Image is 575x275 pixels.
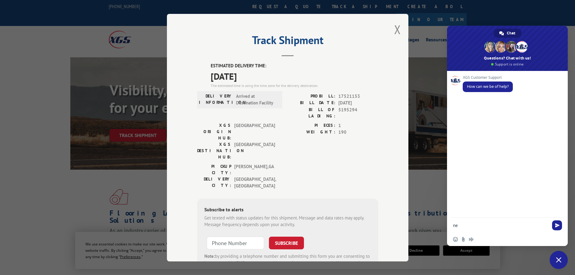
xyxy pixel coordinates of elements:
label: PIECES: [288,122,335,129]
span: 5195294 [338,106,378,119]
span: Arrived at Destination Facility [236,93,277,106]
div: Chat [494,29,521,38]
span: [GEOGRAPHIC_DATA] , [GEOGRAPHIC_DATA] [234,176,275,189]
label: DELIVERY INFORMATION: [199,93,233,106]
span: Chat [507,29,515,38]
div: Subscribe to alerts [204,206,371,214]
span: [DATE] [338,100,378,107]
label: DELIVERY CITY: [197,176,231,189]
span: [GEOGRAPHIC_DATA] [234,122,275,141]
span: [PERSON_NAME] , GA [234,163,275,176]
label: PICKUP CITY: [197,163,231,176]
input: Phone Number [207,236,264,249]
span: 1 [338,122,378,129]
label: BILL DATE: [288,100,335,107]
div: Get texted with status updates for this shipment. Message and data rates may apply. Message frequ... [204,214,371,228]
button: Close modal [394,21,401,37]
div: The estimated time is using the time zone for the delivery destination. [211,83,378,88]
span: 190 [338,129,378,136]
button: SUBSCRIBE [269,236,304,249]
span: Send [552,220,562,230]
strong: Note: [204,253,215,259]
span: 17521153 [338,93,378,100]
span: Audio message [469,237,474,242]
div: by providing a telephone number and submitting this form you are consenting to be contacted by SM... [204,253,371,273]
label: BILL OF LADING: [288,106,335,119]
span: XGS Customer Support [463,75,513,80]
label: XGS DESTINATION HUB: [197,141,231,160]
label: WEIGHT: [288,129,335,136]
h2: Track Shipment [197,36,378,47]
span: How can we be of help? [467,84,509,89]
span: [DATE] [211,69,378,83]
label: ESTIMATED DELIVERY TIME: [211,62,378,69]
span: Insert an emoji [453,237,458,242]
textarea: Compose your message... [453,223,548,228]
label: XGS ORIGIN HUB: [197,122,231,141]
label: PROBILL: [288,93,335,100]
div: Close chat [550,251,568,269]
span: [GEOGRAPHIC_DATA] [234,141,275,160]
span: Send a file [461,237,466,242]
